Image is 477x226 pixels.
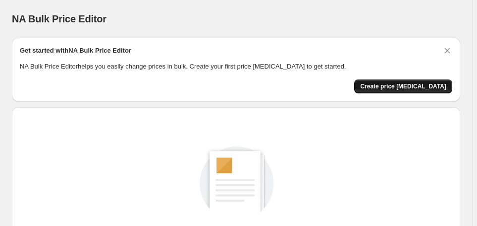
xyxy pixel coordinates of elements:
button: Dismiss card [442,46,452,56]
button: Create price change job [354,79,452,93]
span: NA Bulk Price Editor [12,13,106,24]
h2: Get started with NA Bulk Price Editor [20,46,131,56]
p: NA Bulk Price Editor helps you easily change prices in bulk. Create your first price [MEDICAL_DAT... [20,62,452,72]
span: Create price [MEDICAL_DATA] [360,82,446,90]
